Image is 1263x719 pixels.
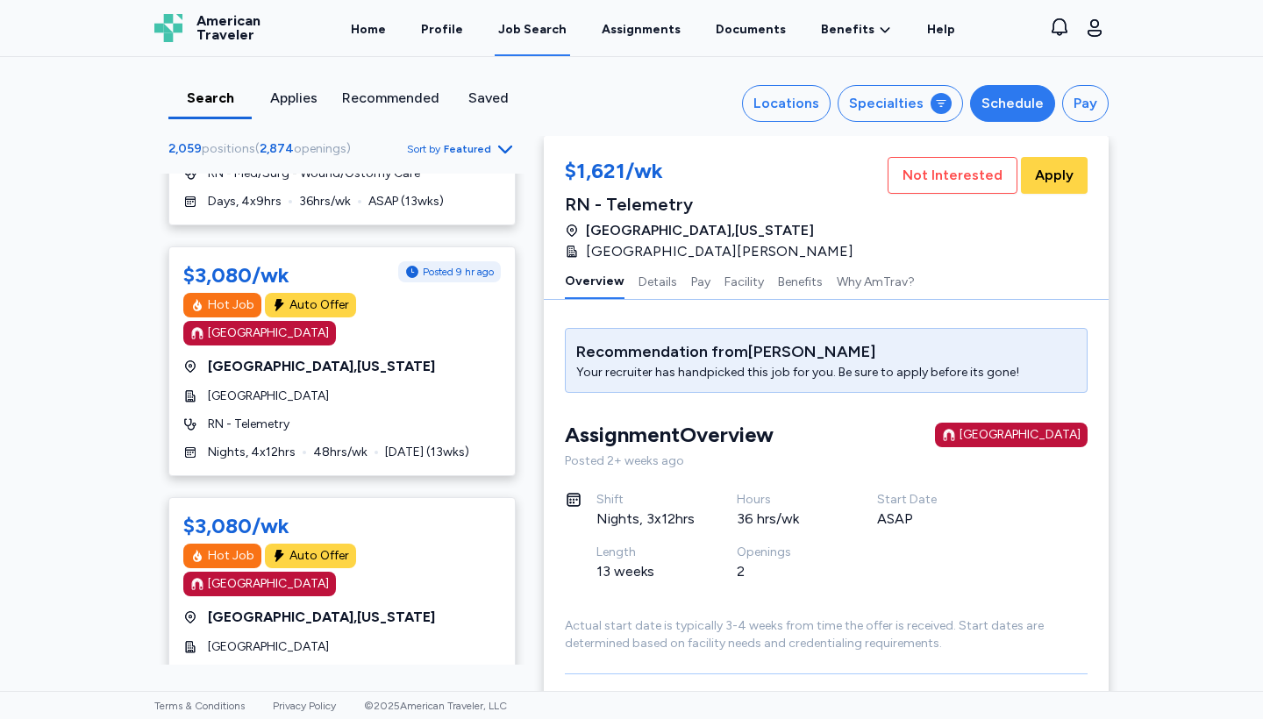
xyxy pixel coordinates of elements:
div: Recommendation from [PERSON_NAME] [576,339,1019,364]
button: Sort byFeatured [407,139,516,160]
span: Not Interested [903,165,1003,186]
div: Locations [753,93,819,114]
span: [GEOGRAPHIC_DATA] [208,638,329,656]
div: Assignment Overview [565,421,774,449]
span: Sort by [407,142,440,156]
div: [GEOGRAPHIC_DATA] [208,575,329,593]
div: 2 [737,561,835,582]
div: Specialties [849,93,924,114]
button: Overview [565,262,624,299]
div: Applies [259,88,328,109]
div: Search [175,88,245,109]
a: Terms & Conditions [154,700,245,712]
button: Locations [742,85,831,122]
div: Actual start date is typically 3-4 weeks from time the offer is received. Start dates are determi... [565,617,1088,652]
div: Job Search [498,21,567,39]
span: RN - Med/Surg - Wound/Ostomy Care [208,165,420,182]
div: Auto Offer [289,296,349,314]
div: Your recruiter has handpicked this job for you. Be sure to apply before its gone! [576,364,1019,381]
div: $3,080/wk [183,512,289,540]
button: Why AmTrav? [837,262,915,299]
div: [GEOGRAPHIC_DATA] [208,324,329,342]
span: [GEOGRAPHIC_DATA] , [US_STATE] [586,220,814,241]
span: 48 hrs/wk [313,444,367,461]
span: American Traveler [196,14,260,42]
span: [GEOGRAPHIC_DATA][PERSON_NAME] [586,241,853,262]
button: Pay [1062,85,1109,122]
button: Not Interested [888,157,1017,194]
span: positions [202,141,255,156]
a: Privacy Policy [273,700,336,712]
a: Benefits [821,21,892,39]
div: $3,080/wk [183,261,289,289]
button: Facility [724,262,764,299]
button: Schedule [970,85,1055,122]
div: Posted 2+ weeks ago [565,452,1088,470]
span: Nights, 4x12hrs [208,444,296,461]
span: © 2025 American Traveler, LLC [364,700,507,712]
span: Days, 4x9hrs [208,193,282,210]
button: Pay [691,262,710,299]
div: Hours [737,491,835,509]
span: Benefits [821,21,874,39]
button: Benefits [778,262,823,299]
div: Schedule [981,93,1044,114]
div: 36 hrs/wk [737,509,835,530]
span: 2,059 [168,141,202,156]
div: ASAP [877,509,975,530]
span: Posted 9 hr ago [423,265,494,279]
span: [GEOGRAPHIC_DATA] , [US_STATE] [208,607,435,628]
a: Job Search [495,2,570,56]
div: $1,621/wk [565,157,864,189]
span: ASAP ( 13 wks) [368,193,444,210]
img: Logo [154,14,182,42]
div: Length [596,544,695,561]
div: Shift [596,491,695,509]
div: Recommended [342,88,439,109]
div: RN - Telemetry [565,192,864,217]
span: openings [294,141,346,156]
span: [GEOGRAPHIC_DATA] , [US_STATE] [208,356,435,377]
div: Pay [1074,93,1097,114]
button: Apply [1021,157,1088,194]
div: Hot Job [208,547,254,565]
span: [GEOGRAPHIC_DATA] [208,388,329,405]
div: Saved [453,88,523,109]
span: Apply [1035,165,1074,186]
div: Start Date [877,491,975,509]
div: Hot Job [208,296,254,314]
div: 13 weeks [596,561,695,582]
button: Details [639,262,677,299]
div: ( ) [168,140,358,158]
span: RN - Telemetry [208,416,289,433]
span: Featured [444,142,491,156]
div: Auto Offer [289,547,349,565]
span: 2,874 [260,141,294,156]
div: [GEOGRAPHIC_DATA] [960,426,1081,444]
button: Specialties [838,85,963,122]
div: Nights, 3x12hrs [596,509,695,530]
div: Openings [737,544,835,561]
span: 36 hrs/wk [299,193,351,210]
span: [DATE] ( 13 wks) [385,444,469,461]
